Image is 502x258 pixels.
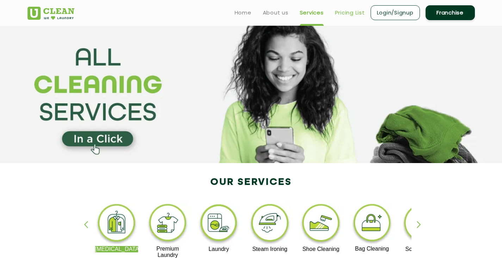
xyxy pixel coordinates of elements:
[27,7,74,20] img: UClean Laundry and Dry Cleaning
[351,246,394,252] p: Bag Cleaning
[299,202,343,246] img: shoe_cleaning_11zon.webp
[95,246,138,252] p: [MEDICAL_DATA]
[299,246,343,252] p: Shoe Cleaning
[197,246,241,252] p: Laundry
[235,8,252,17] a: Home
[197,202,241,246] img: laundry_cleaning_11zon.webp
[248,246,292,252] p: Steam Ironing
[401,246,445,252] p: Sofa Cleaning
[335,8,365,17] a: Pricing List
[248,202,292,246] img: steam_ironing_11zon.webp
[371,5,420,20] a: Login/Signup
[95,202,138,246] img: dry_cleaning_11zon.webp
[146,202,190,246] img: premium_laundry_cleaning_11zon.webp
[401,202,445,246] img: sofa_cleaning_11zon.webp
[300,8,324,17] a: Services
[263,8,289,17] a: About us
[426,5,475,20] a: Franchise
[351,202,394,246] img: bag_cleaning_11zon.webp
